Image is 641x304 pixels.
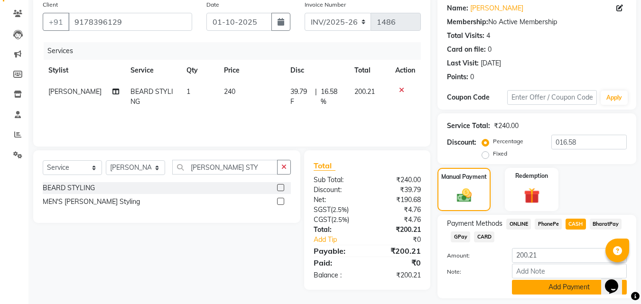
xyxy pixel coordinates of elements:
span: 2.5% [333,206,347,213]
input: Search by Name/Mobile/Email/Code [68,13,192,31]
input: Enter Offer / Coupon Code [507,90,597,105]
div: Coupon Code [447,92,507,102]
div: Discount: [307,185,367,195]
div: Service Total: [447,121,490,131]
div: ₹200.21 [367,270,428,280]
th: Total [349,60,390,81]
div: Last Visit: [447,58,479,68]
label: Date [206,0,219,9]
button: Add Payment [512,280,627,295]
div: Payable: [307,245,367,257]
th: Stylist [43,60,125,81]
span: 1 [186,87,190,96]
span: BEARD STYLING [130,87,173,106]
div: MEN'S [PERSON_NAME] Styling [43,197,140,207]
th: Service [125,60,181,81]
span: 2.5% [333,216,347,223]
div: Sub Total: [307,175,367,185]
span: 16.58 % [321,87,343,107]
div: ₹39.79 [367,185,428,195]
div: 0 [488,45,492,55]
div: ₹190.68 [367,195,428,205]
button: +91 [43,13,69,31]
label: Percentage [493,137,523,146]
label: Amount: [440,251,504,260]
img: _gift.svg [519,186,545,205]
div: ₹0 [378,235,428,245]
div: ₹4.76 [367,215,428,225]
th: Price [218,60,285,81]
span: | [315,87,317,107]
div: ₹200.21 [367,225,428,235]
div: Discount: [447,138,476,147]
span: PhonePe [535,219,562,230]
div: Total Visits: [447,31,484,41]
div: Points: [447,72,468,82]
div: 0 [470,72,474,82]
span: 39.79 F [290,87,311,107]
input: Search or Scan [172,160,278,175]
div: ₹4.76 [367,205,428,215]
span: 240 [224,87,235,96]
span: CGST [314,215,331,224]
div: Services [44,42,428,60]
div: ₹240.00 [367,175,428,185]
div: ( ) [307,215,367,225]
div: No Active Membership [447,17,627,27]
img: _cash.svg [452,187,476,204]
th: Action [390,60,421,81]
span: GPay [451,231,470,242]
label: Fixed [493,149,507,158]
label: Note: [440,267,504,276]
input: Add Note [512,264,627,278]
label: Manual Payment [441,173,487,181]
div: Name: [447,3,468,13]
div: [DATE] [481,58,501,68]
span: BharatPay [590,219,622,230]
th: Qty [181,60,218,81]
iframe: chat widget [601,266,632,295]
span: 200.21 [354,87,375,96]
label: Redemption [515,172,548,180]
span: CARD [474,231,494,242]
a: Add Tip [307,235,377,245]
a: [PERSON_NAME] [470,3,523,13]
button: Apply [601,91,628,105]
div: ₹0 [367,257,428,268]
div: ₹240.00 [494,121,519,131]
div: Membership: [447,17,488,27]
span: [PERSON_NAME] [48,87,102,96]
div: Total: [307,225,367,235]
div: BEARD STYLING [43,183,95,193]
div: ₹200.21 [367,245,428,257]
label: Client [43,0,58,9]
th: Disc [285,60,349,81]
div: Paid: [307,257,367,268]
div: Card on file: [447,45,486,55]
label: Invoice Number [305,0,346,9]
span: ONLINE [506,219,531,230]
div: ( ) [307,205,367,215]
span: SGST [314,205,331,214]
span: CASH [566,219,586,230]
div: Net: [307,195,367,205]
div: Balance : [307,270,367,280]
div: 4 [486,31,490,41]
span: Total [314,161,335,171]
input: Amount [512,248,627,263]
span: Payment Methods [447,219,502,229]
